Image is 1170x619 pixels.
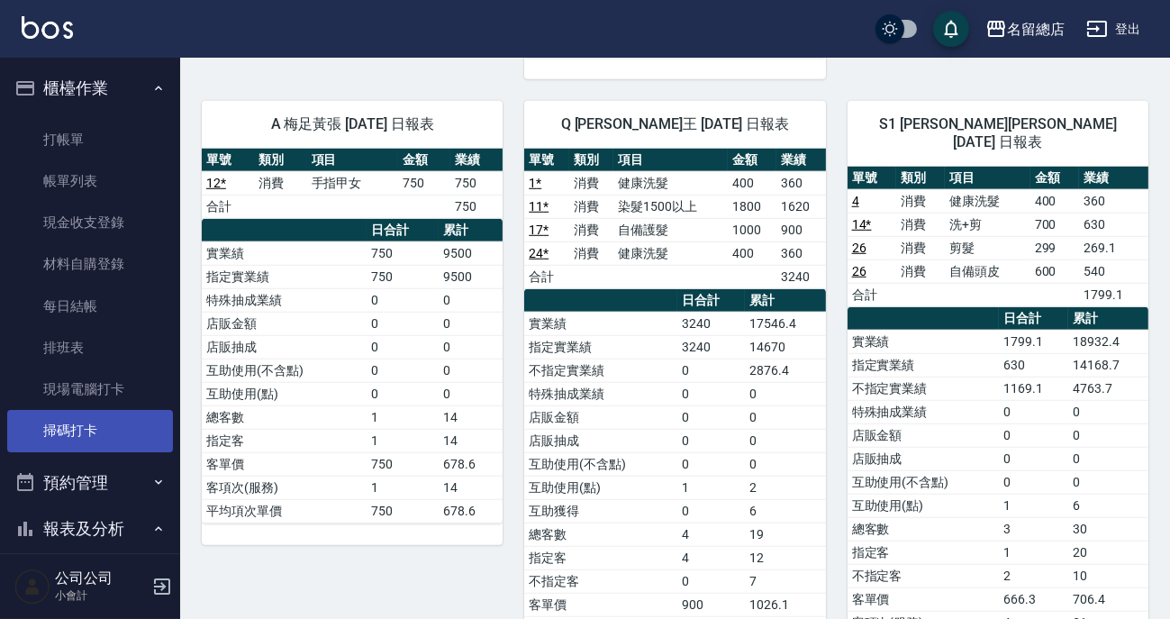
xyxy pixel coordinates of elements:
td: 900 [776,218,825,241]
td: 消費 [896,259,945,283]
td: 0 [745,429,825,452]
td: 10 [1068,564,1148,587]
td: 3240 [776,265,825,288]
td: 0 [999,400,1068,423]
a: 帳單列表 [7,160,173,202]
td: 9500 [439,241,503,265]
td: 消費 [896,189,945,213]
p: 小會計 [55,587,147,604]
button: 報表及分析 [7,505,173,552]
td: 特殊抽成業績 [848,400,1000,423]
td: 630 [999,353,1068,377]
a: 打帳單 [7,119,173,160]
a: 26 [852,264,866,278]
th: 業績 [776,149,825,172]
th: 業績 [1079,167,1148,190]
td: 0 [367,312,440,335]
td: 1620 [776,195,825,218]
td: 4 [677,523,745,546]
td: 540 [1079,259,1148,283]
td: 400 [728,171,776,195]
div: 名留總店 [1007,18,1065,41]
th: 單號 [524,149,568,172]
td: 6 [745,499,825,523]
td: 手指甲女 [307,171,398,195]
td: 1169.1 [999,377,1068,400]
th: 日合計 [367,219,440,242]
button: 名留總店 [978,11,1072,48]
td: 666.3 [999,587,1068,611]
a: 每日結帳 [7,286,173,327]
span: Q [PERSON_NAME]王 [DATE] 日報表 [546,115,803,133]
td: 1 [367,405,440,429]
td: 30 [1068,517,1148,541]
td: 0 [367,335,440,359]
td: 指定客 [524,546,677,569]
td: 店販金額 [848,423,1000,447]
table: a dense table [524,149,825,289]
td: 0 [677,359,745,382]
th: 單號 [202,149,254,172]
td: 店販抽成 [848,447,1000,470]
td: 0 [677,452,745,476]
td: 750 [367,452,440,476]
td: 指定客 [202,429,367,452]
td: 0 [999,447,1068,470]
td: 實業績 [524,312,677,335]
td: 不指定客 [524,569,677,593]
td: 總客數 [524,523,677,546]
td: 2 [745,476,825,499]
th: 累計 [439,219,503,242]
td: 9500 [439,265,503,288]
td: 互助使用(不含點) [524,452,677,476]
td: 客單價 [202,452,367,476]
a: 排班表 [7,327,173,369]
td: 1 [367,476,440,499]
td: 0 [677,569,745,593]
img: Person [14,569,50,605]
td: 0 [439,288,503,312]
td: 0 [367,359,440,382]
td: 400 [1030,189,1079,213]
td: 店販抽成 [524,429,677,452]
th: 項目 [307,149,398,172]
th: 金額 [1030,167,1079,190]
td: 6 [1068,494,1148,517]
td: 互助使用(點) [202,382,367,405]
a: 現金收支登錄 [7,202,173,243]
td: 不指定客 [848,564,1000,587]
td: 600 [1030,259,1079,283]
th: 日合計 [677,289,745,313]
td: 0 [439,382,503,405]
th: 日合計 [999,307,1068,331]
td: 店販抽成 [202,335,367,359]
td: 3 [999,517,1068,541]
td: 總客數 [202,405,367,429]
td: 269.1 [1079,236,1148,259]
th: 項目 [945,167,1029,190]
td: 自備護髮 [613,218,728,241]
h5: 公司公司 [55,569,147,587]
td: 14 [439,429,503,452]
td: 678.6 [439,452,503,476]
td: 2876.4 [745,359,825,382]
td: 指定客 [848,541,1000,564]
td: 實業績 [202,241,367,265]
td: 消費 [569,171,613,195]
td: 750 [450,171,503,195]
td: 0 [367,288,440,312]
td: 0 [999,423,1068,447]
td: 合計 [524,265,568,288]
td: 1 [367,429,440,452]
td: 299 [1030,236,1079,259]
span: S1 [PERSON_NAME][PERSON_NAME] [DATE] 日報表 [869,115,1127,151]
td: 4 [677,546,745,569]
button: 登出 [1079,13,1148,46]
a: 材料自購登錄 [7,243,173,285]
td: 客項次(服務) [202,476,367,499]
td: 消費 [569,195,613,218]
a: 26 [852,241,866,255]
td: 0 [439,359,503,382]
td: 7 [745,569,825,593]
td: 互助使用(點) [524,476,677,499]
